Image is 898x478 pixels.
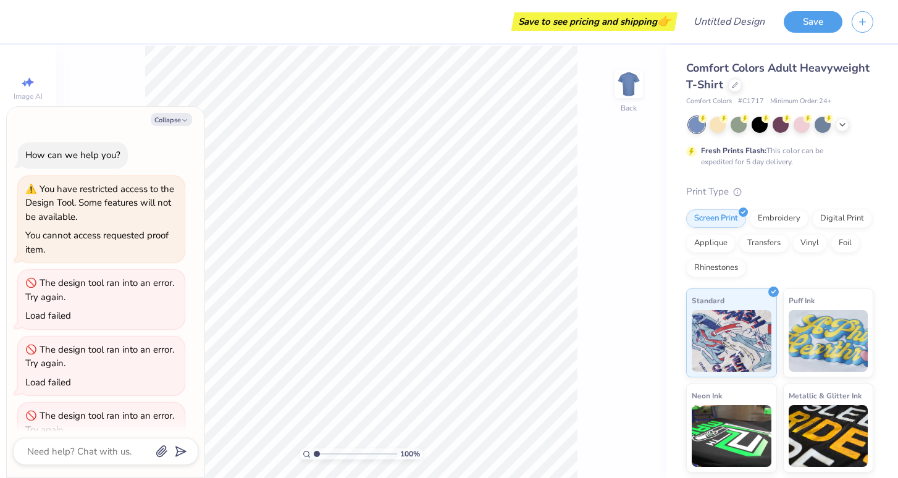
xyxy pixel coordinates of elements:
div: Applique [686,234,736,253]
div: Foil [831,234,860,253]
span: 👉 [657,14,671,28]
span: Minimum Order: 24 + [770,96,832,107]
span: # C1717 [738,96,764,107]
div: Print Type [686,185,873,199]
img: Standard [692,310,771,372]
div: Screen Print [686,209,746,228]
span: Standard [692,294,724,307]
img: Metallic & Glitter Ink [789,405,868,467]
div: Save to see pricing and shipping [514,12,674,31]
div: Back [621,103,637,114]
input: Untitled Design [684,9,774,34]
div: The design tool ran into an error. Try again. [25,409,174,436]
div: Rhinestones [686,259,746,277]
span: Metallic & Glitter Ink [789,389,862,402]
div: This color can be expedited for 5 day delivery. [701,145,853,167]
div: Transfers [739,234,789,253]
div: Load failed [25,309,71,322]
button: Collapse [151,113,192,126]
div: You have restricted access to the Design Tool. Some features will not be available. [25,183,174,223]
button: Save [784,11,842,33]
img: Neon Ink [692,405,771,467]
div: How can we help you? [25,149,120,161]
strong: Fresh Prints Flash: [701,146,766,156]
div: Load failed [25,376,71,388]
span: Image AI [14,91,43,101]
span: Neon Ink [692,389,722,402]
div: The design tool ran into an error. Try again. [25,343,174,370]
img: Back [616,72,641,96]
div: The design tool ran into an error. Try again. [25,277,174,303]
div: Digital Print [812,209,872,228]
img: Puff Ink [789,310,868,372]
span: 100 % [400,448,420,459]
div: Embroidery [750,209,808,228]
div: You cannot access requested proof item. [25,229,169,256]
span: Comfort Colors [686,96,732,107]
span: Comfort Colors Adult Heavyweight T-Shirt [686,61,870,92]
div: Vinyl [792,234,827,253]
span: Puff Ink [789,294,815,307]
